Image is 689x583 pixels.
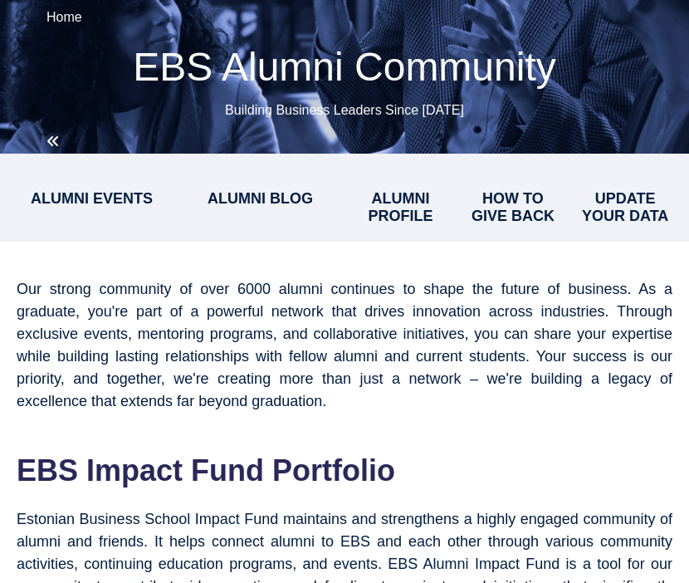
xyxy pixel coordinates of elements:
[208,190,313,207] a: ALUMNI BLOG
[17,281,672,409] span: Our strong community of over 6000 alumni continues to shape the future of business. As a graduate...
[582,190,668,224] a: UPDATE YOUR DATA
[46,10,82,24] a: Home
[31,190,153,207] a: ALUMNI EVENTS
[225,103,464,117] span: Building Business Leaders Since [DATE]
[472,190,555,224] a: HOW TO GIVE BACK
[369,190,433,224] a: ALUMNI PROFILE
[133,45,556,89] span: EBS Alumni Community
[17,453,672,488] h2: EBS Impact Fund Portfolio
